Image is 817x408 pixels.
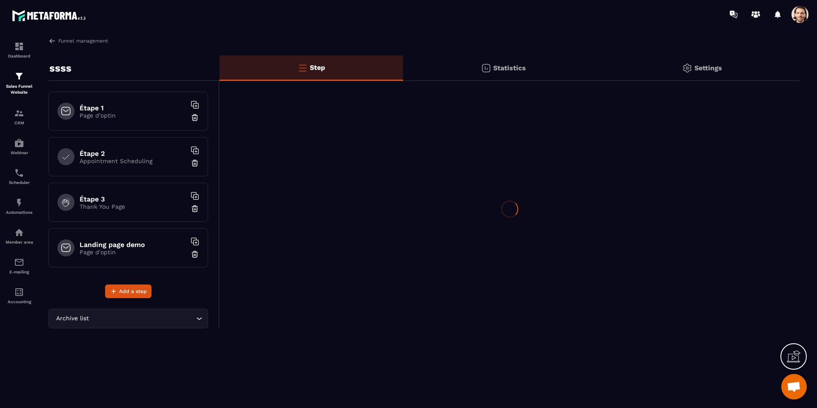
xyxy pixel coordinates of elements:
[2,210,36,215] p: Automations
[191,113,199,122] img: trash
[80,249,186,256] p: Page d'optin
[2,240,36,244] p: Member area
[191,250,199,259] img: trash
[781,374,807,399] div: Ouvrir le chat
[2,54,36,58] p: Dashboard
[310,63,325,72] p: Step
[105,284,151,298] button: Add a step
[682,63,692,73] img: setting-gr.5f69749f.svg
[493,64,526,72] p: Statistics
[2,150,36,155] p: Webinar
[2,191,36,221] a: automationsautomationsAutomations
[80,195,186,203] h6: Étape 3
[191,159,199,167] img: trash
[2,83,36,95] p: Sales Funnel Website
[2,221,36,251] a: automationsautomationsMember area
[191,204,199,213] img: trash
[2,132,36,161] a: automationsautomationsWebinar
[119,287,147,296] span: Add a step
[2,161,36,191] a: schedulerschedulerScheduler
[2,180,36,185] p: Scheduler
[2,102,36,132] a: formationformationCRM
[14,198,24,208] img: automations
[12,8,89,23] img: logo
[14,168,24,178] img: scheduler
[2,65,36,102] a: formationformationSales Funnel Website
[14,71,24,81] img: formation
[14,287,24,297] img: accountant
[2,121,36,125] p: CRM
[54,314,91,323] span: Archive list
[80,149,186,158] h6: Étape 2
[14,138,24,148] img: automations
[49,37,108,45] a: Funnel management
[80,241,186,249] h6: Landing page demo
[2,251,36,281] a: emailemailE-mailing
[91,314,194,323] input: Search for option
[80,203,186,210] p: Thank You Page
[49,309,208,328] div: Search for option
[481,63,491,73] img: stats.20deebd0.svg
[80,112,186,119] p: Page d'optin
[14,108,24,118] img: formation
[2,35,36,65] a: formationformationDashboard
[49,60,71,77] p: ssss
[14,41,24,52] img: formation
[2,281,36,310] a: accountantaccountantAccounting
[694,64,722,72] p: Settings
[2,270,36,274] p: E-mailing
[14,227,24,238] img: automations
[14,257,24,267] img: email
[49,37,56,45] img: arrow
[2,299,36,304] p: Accounting
[80,104,186,112] h6: Étape 1
[80,158,186,164] p: Appointment Scheduling
[297,63,308,73] img: bars-o.4a397970.svg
